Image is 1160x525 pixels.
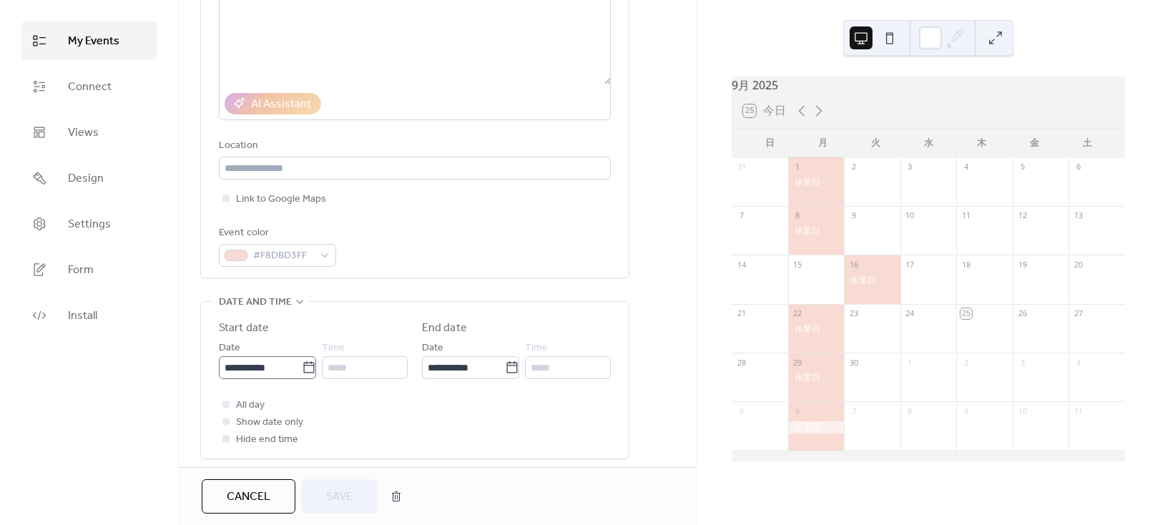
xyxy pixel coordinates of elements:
a: Views [21,113,157,152]
div: 12 [1017,210,1028,221]
span: Install [68,308,97,325]
div: 9 [848,210,859,221]
div: 7 [848,406,859,416]
div: 21 [736,308,747,319]
span: Design [68,170,104,187]
div: Location [219,137,608,154]
span: Date [422,340,443,357]
div: 3 [905,162,915,172]
span: Link to Google Maps [236,191,326,208]
span: Show date only [236,414,303,431]
div: 8 [792,210,803,221]
div: 20 [1073,259,1083,270]
span: Form [68,262,94,279]
div: 土 [1061,129,1114,157]
div: 7 [736,210,747,221]
span: Date and time [219,294,292,311]
div: 28 [736,357,747,368]
div: 5 [736,406,747,416]
div: 1 [905,357,915,368]
a: My Events [21,21,157,60]
div: 15 [792,259,803,270]
span: Connect [68,79,112,96]
span: All day [236,397,265,414]
span: My Events [68,33,119,50]
div: 水 [902,129,955,157]
div: 5 [1017,162,1028,172]
span: #F8DBD3FF [253,247,313,265]
div: 17 [905,259,915,270]
div: 11 [1073,406,1083,416]
div: Start date [219,320,269,337]
div: 10 [905,210,915,221]
a: Install [21,296,157,335]
div: 11 [960,210,971,221]
div: 4 [1073,357,1083,368]
div: 30 [848,357,859,368]
a: Design [21,159,157,197]
div: 27 [1073,308,1083,319]
div: 8 [905,406,915,416]
div: Event color [219,225,333,242]
span: Time [525,340,548,357]
div: 休業日 [788,421,845,433]
div: 休業日 [788,225,845,237]
span: Date [219,340,240,357]
div: 13 [1073,210,1083,221]
a: Connect [21,67,157,106]
div: 火 [849,129,902,157]
a: Settings [21,205,157,243]
div: 31 [736,162,747,172]
div: 2 [960,357,971,368]
div: 19 [1017,259,1028,270]
div: 9 [960,406,971,416]
div: 23 [848,308,859,319]
div: 木 [955,129,1008,157]
div: 25 [960,308,971,319]
div: 9月 2025 [732,77,1125,94]
div: End date [422,320,467,337]
div: 休業日 [844,275,900,287]
div: 6 [1073,162,1083,172]
button: Cancel [202,479,295,514]
div: 休業日 [788,372,845,384]
span: Cancel [227,489,270,506]
div: 6 [792,406,803,416]
span: Hide end time [236,431,298,448]
div: 18 [960,259,971,270]
span: Time [322,340,345,357]
div: 22 [792,308,803,319]
div: 日 [743,129,796,157]
div: 26 [1017,308,1028,319]
div: 29 [792,357,803,368]
span: Views [68,124,99,142]
div: 2 [848,162,859,172]
div: 金 [1008,129,1061,157]
div: 16 [848,259,859,270]
div: 1 [792,162,803,172]
div: 休業日 [788,177,845,189]
div: 3 [1017,357,1028,368]
div: 休業日 [788,323,845,335]
div: 14 [736,259,747,270]
span: Settings [68,216,111,233]
div: 月 [796,129,849,157]
div: 24 [905,308,915,319]
div: 4 [960,162,971,172]
a: Form [21,250,157,289]
div: 10 [1017,406,1028,416]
